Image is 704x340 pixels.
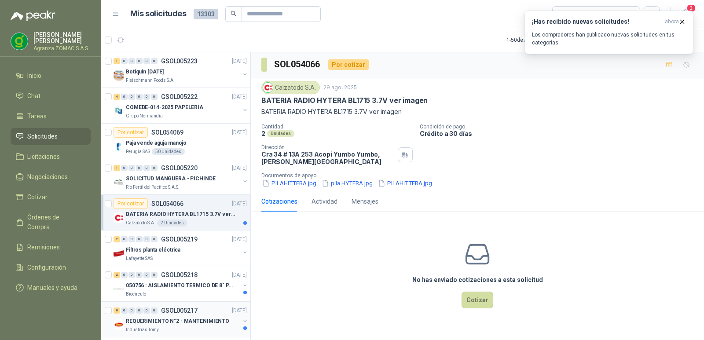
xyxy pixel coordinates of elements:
[27,71,41,80] span: Inicio
[151,94,158,100] div: 0
[136,236,143,242] div: 0
[114,58,120,64] div: 1
[114,177,124,187] img: Company Logo
[126,139,187,147] p: Paja vende aguja manojo
[27,192,48,202] span: Cotizar
[114,56,249,84] a: 1 0 0 0 0 0 GSOL005223[DATE] Company LogoBotiquin [DATE]Fleischmann Foods S.A.
[462,292,493,308] button: Cotizar
[151,307,158,314] div: 0
[128,272,135,278] div: 0
[232,235,247,244] p: [DATE]
[128,94,135,100] div: 0
[143,307,150,314] div: 0
[261,197,297,206] div: Cotizaciones
[151,272,158,278] div: 0
[232,164,247,172] p: [DATE]
[665,18,679,26] span: ahora
[151,129,183,135] p: SOL054069
[420,130,700,137] p: Crédito a 30 días
[11,108,91,124] a: Tareas
[151,201,183,207] p: SOL054066
[232,200,247,208] p: [DATE]
[114,141,124,152] img: Company Logo
[328,59,369,70] div: Por cotizar
[151,58,158,64] div: 0
[157,219,187,227] div: 2 Unidades
[532,18,661,26] h3: ¡Has recibido nuevas solicitudes!
[161,307,198,314] p: GSOL005217
[532,31,686,47] p: Los compradores han publicado nuevas solicitudes en tus categorías.
[126,175,216,183] p: SOLICITUD MANGUERA - PICHINDE
[126,148,150,155] p: Perugia SAS
[114,319,124,330] img: Company Logo
[101,195,250,230] a: Por cotizarSOL054066[DATE] Company LogoBATERIA RADIO HYTERA BL1715 3.7V ver imagenCalzatodo S.A.2...
[323,84,357,92] p: 29 ago, 2025
[126,246,180,254] p: Filtros planta eléctrica
[420,124,700,130] p: Condición de pago
[232,57,247,66] p: [DATE]
[232,93,247,101] p: [DATE]
[261,130,265,137] p: 2
[27,242,60,252] span: Remisiones
[126,210,235,219] p: BATERIA RADIO HYTERA BL1715 3.7V ver imagen
[101,124,250,159] a: Por cotizarSOL054069[DATE] Company LogoPaja vende aguja manojoPerugia SAS50 Unidades
[143,272,150,278] div: 0
[126,219,155,227] p: Calzatodo S.A.
[194,9,218,19] span: 13303
[114,70,124,80] img: Company Logo
[27,111,47,121] span: Tareas
[114,212,124,223] img: Company Logo
[114,272,120,278] div: 2
[121,58,128,64] div: 0
[114,284,124,294] img: Company Logo
[114,236,120,242] div: 2
[11,239,91,256] a: Remisiones
[274,58,321,71] h3: SOL054066
[27,263,66,272] span: Configuración
[261,107,693,117] p: BATERIA RADIO HYTERA BL1715 3.7V ver imagen
[161,94,198,100] p: GSOL005222
[114,165,120,171] div: 1
[114,163,249,191] a: 1 0 0 0 0 0 GSOL005220[DATE] Company LogoSOLICITUD MANGUERA - PICHINDERio Fertil del Pacífico S.A.S.
[261,172,700,179] p: Documentos de apoyo
[136,94,143,100] div: 0
[121,165,128,171] div: 0
[33,32,91,44] p: [PERSON_NAME] [PERSON_NAME]
[27,283,77,292] span: Manuales y ayuda
[161,165,198,171] p: GSOL005220
[412,275,543,285] h3: No has enviado cotizaciones a esta solicitud
[232,307,247,315] p: [DATE]
[27,172,68,182] span: Negociaciones
[11,148,91,165] a: Licitaciones
[232,271,247,279] p: [DATE]
[161,236,198,242] p: GSOL005219
[261,124,413,130] p: Cantidad
[136,165,143,171] div: 0
[114,127,148,138] div: Por cotizar
[261,179,317,188] button: PILAHITTERA.jpg
[126,184,180,191] p: Rio Fertil del Pacífico S.A.S.
[114,198,148,209] div: Por cotizar
[114,106,124,116] img: Company Logo
[11,189,91,205] a: Cotizar
[126,68,164,76] p: Botiquin [DATE]
[126,255,153,262] p: Lafayette SAS
[126,77,175,84] p: Fleischmann Foods S.A.
[143,94,150,100] div: 0
[128,307,135,314] div: 0
[161,58,198,64] p: GSOL005223
[143,236,150,242] div: 0
[11,11,55,21] img: Logo peakr
[11,67,91,84] a: Inicio
[321,179,374,188] button: pila HYTERA.jpg
[33,46,91,51] p: Agranza ZOMAC S.A.S.
[130,7,187,20] h1: Mis solicitudes
[524,11,693,54] button: ¡Has recibido nuevas solicitudes!ahora Los compradores han publicado nuevas solicitudes en tus ca...
[136,58,143,64] div: 0
[377,179,433,188] button: PILAHITTERA.jpg
[114,270,249,298] a: 2 0 0 0 0 0 GSOL005218[DATE] Company Logo050756 : AISLAMIENTO TERMICO DE 8" PARA TUBERIABiocirculo
[114,248,124,259] img: Company Logo
[128,165,135,171] div: 0
[27,132,58,141] span: Solicitudes
[126,317,229,325] p: REQUERIMIENTO N°2 - MANTENIMIENTO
